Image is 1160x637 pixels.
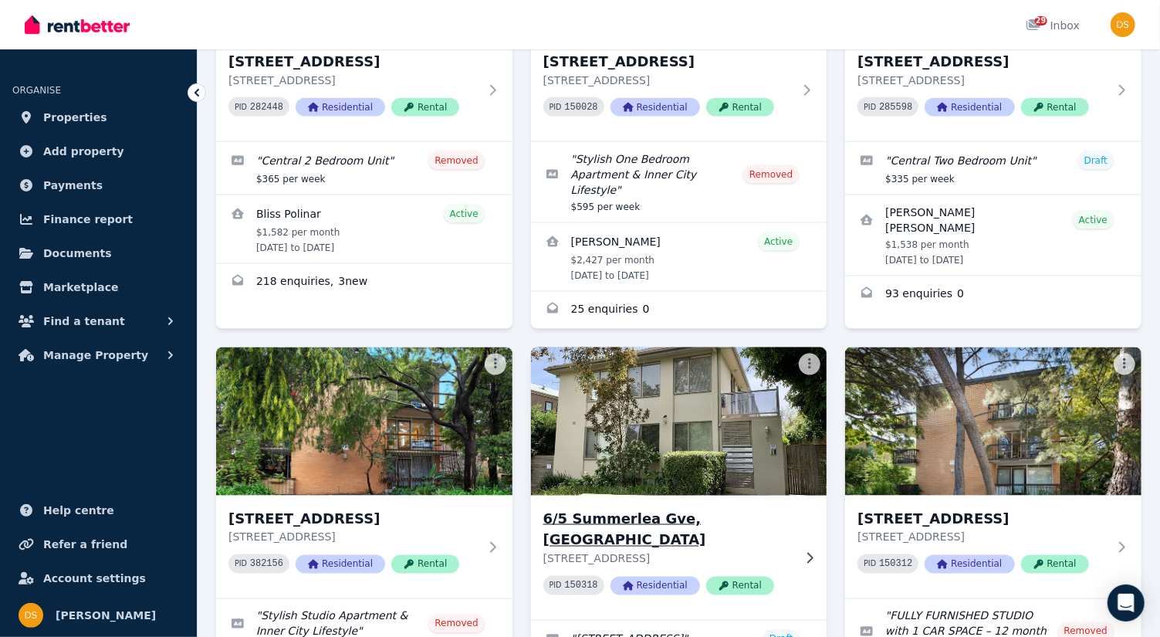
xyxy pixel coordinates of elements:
span: ORGANISE [12,85,61,96]
a: Enquiries for 5/3-25 Hanover St, Fitzroy [531,292,827,329]
img: 6/5 Summerlea Gve, Hawthorn [523,344,834,500]
span: Residential [610,98,700,117]
code: 150318 [565,581,598,591]
a: Properties [12,102,184,133]
a: 6/3 Hanover St, Fitzroy[STREET_ADDRESS][STREET_ADDRESS]PID 382156ResidentialRental [216,347,512,598]
small: PID [864,560,876,568]
h3: [STREET_ADDRESS] [228,51,479,73]
h3: 6/5 Summerlea Gve, [GEOGRAPHIC_DATA] [543,508,793,551]
span: Residential [925,555,1014,574]
img: 30/3-25 Hanover Street, Fitzroy [845,347,1141,496]
a: Enquiries for 5/16 Marungi Street, Shepparton [845,276,1141,313]
a: Refer a friend [12,529,184,560]
p: [STREET_ADDRESS] [857,73,1108,88]
img: Donna Stone [1111,12,1135,37]
button: More options [485,354,506,375]
button: Find a tenant [12,306,184,337]
span: 29 [1035,16,1047,25]
span: Refer a friend [43,535,127,554]
small: PID [235,103,247,111]
a: 30/3-25 Hanover Street, Fitzroy[STREET_ADDRESS][STREET_ADDRESS]PID 150312ResidentialRental [845,347,1141,598]
span: Rental [706,577,774,595]
a: Documents [12,238,184,269]
p: [STREET_ADDRESS] [857,530,1108,545]
a: Help centre [12,495,184,526]
span: Rental [1021,98,1089,117]
a: View details for Bliss Polinar [216,195,512,263]
code: 150312 [879,559,912,570]
span: Properties [43,108,107,127]
span: Residential [296,555,385,574]
span: Residential [925,98,1014,117]
small: PID [550,581,562,590]
a: View details for Jonathan Datu [531,223,827,291]
a: Marketplace [12,272,184,303]
span: Documents [43,244,112,263]
h3: [STREET_ADDRESS] [543,51,793,73]
span: Rental [391,555,459,574]
button: Manage Property [12,340,184,371]
span: Rental [1021,555,1089,574]
span: Find a tenant [43,312,125,330]
button: More options [1114,354,1135,375]
code: 285598 [879,102,912,113]
span: Rental [391,98,459,117]
a: Edit listing: Stylish One Bedroom Apartment & Inner City Lifestyle [531,142,827,222]
p: [STREET_ADDRESS] [228,73,479,88]
span: Residential [296,98,385,117]
span: Manage Property [43,346,148,364]
span: Residential [610,577,700,595]
span: Rental [706,98,774,117]
a: Enquiries for 5 Langi Street, Shepparton [216,264,512,301]
a: Edit listing: Central 2 Bedroom Unit [216,142,512,195]
span: Marketplace [43,278,118,296]
h3: [STREET_ADDRESS] [857,51,1108,73]
div: Open Intercom Messenger [1108,584,1145,622]
span: Account settings [43,569,146,588]
a: Add property [12,136,184,167]
span: Payments [43,176,103,195]
small: PID [235,560,247,568]
a: 6/5 Summerlea Gve, Hawthorn6/5 Summerlea Gve, [GEOGRAPHIC_DATA][STREET_ADDRESS]PID 150318Resident... [531,347,827,620]
div: Inbox [1026,18,1080,33]
img: 6/3 Hanover St, Fitzroy [216,347,512,496]
p: [STREET_ADDRESS] [543,73,793,88]
a: Finance report [12,204,184,235]
p: [STREET_ADDRESS] [543,551,793,567]
span: Help centre [43,501,114,520]
h3: [STREET_ADDRESS] [857,508,1108,530]
span: Add property [43,142,124,161]
h3: [STREET_ADDRESS] [228,508,479,530]
a: Edit listing: Central Two Bedroom Unit [845,142,1141,195]
a: Payments [12,170,184,201]
button: More options [799,354,820,375]
p: [STREET_ADDRESS] [228,530,479,545]
a: Account settings [12,563,184,594]
small: PID [864,103,876,111]
code: 282448 [250,102,283,113]
span: [PERSON_NAME] [56,606,156,625]
code: 150028 [565,102,598,113]
a: View details for Ervel Jr Buenaventura [845,195,1141,276]
span: Finance report [43,210,133,229]
img: Donna Stone [19,603,43,628]
img: RentBetter [25,13,130,36]
small: PID [550,103,562,111]
code: 382156 [250,559,283,570]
